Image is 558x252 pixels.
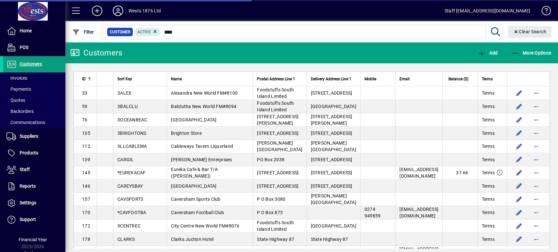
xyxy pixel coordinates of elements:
span: Name [171,75,182,83]
span: Terms [482,183,495,189]
div: Email [399,75,438,83]
div: Wests 1876 Ltd [128,6,161,16]
span: [GEOGRAPHIC_DATA] [311,104,356,109]
button: More options [531,154,541,165]
a: Products [3,145,65,161]
span: Terms [482,169,495,176]
span: Postal Address Line 1 [257,75,295,83]
button: More options [531,181,541,191]
button: More Options [510,47,553,59]
div: Balance ($) [447,75,474,83]
span: [STREET_ADDRESS] [311,131,352,136]
span: Staff [20,167,30,172]
span: [PERSON_NAME][GEOGRAPHIC_DATA] [311,140,356,152]
span: [STREET_ADDRESS] [257,183,298,189]
span: 157 [82,197,90,202]
span: [PERSON_NAME][GEOGRAPHIC_DATA] [311,193,356,205]
span: Clarks Juction Hotel [171,237,213,242]
a: Backorders [3,106,65,117]
span: Caversham Sports Club [171,197,220,202]
span: Financial Year [19,237,47,242]
span: [EMAIL_ADDRESS][DOMAIN_NAME] [399,207,438,218]
span: 3LLCABLEWA [117,144,147,149]
span: ID [82,75,86,83]
span: Terms [482,209,495,216]
span: Terms [482,143,495,150]
button: Edit [514,128,524,138]
span: State Highway 87 [311,237,348,242]
span: Alexandra New World FM#8100 [171,90,238,96]
span: [STREET_ADDRESS] [311,157,352,162]
span: Email [399,75,410,83]
span: CARGIL [117,157,134,162]
button: Add [476,47,499,59]
span: [GEOGRAPHIC_DATA] [311,223,356,228]
span: PO Box 2038 [257,157,284,162]
span: Balclutha New World FM#8094 [171,104,236,109]
a: Settings [3,195,65,211]
span: Mobile [364,75,376,83]
span: Payments [7,87,31,92]
span: 3OCEANBEAC [117,117,147,122]
span: *EUREKACAF [117,170,146,175]
span: Home [20,28,32,33]
button: Profile [108,5,128,17]
mat-chip: Activation Status: Active [135,28,161,36]
button: Edit [514,141,524,151]
button: More options [531,194,541,204]
span: 170 [82,210,90,215]
button: Edit [514,234,524,244]
span: 146 [82,183,90,189]
span: [STREET_ADDRESS][PERSON_NAME] [257,114,298,126]
button: More options [531,88,541,98]
span: [STREET_ADDRESS] [311,183,352,189]
span: [PERSON_NAME] Enterprises [171,157,232,162]
span: [STREET_ADDRESS] [311,170,352,175]
div: Name [171,75,249,83]
span: 112 [82,144,90,149]
span: CAREYSBAY [117,183,143,189]
span: Terms [482,196,495,202]
span: 3BRIGHTONS [117,131,146,136]
span: Suppliers [20,134,38,139]
span: Brighton Store [171,131,202,136]
span: 145 [82,170,90,175]
div: ID [82,75,93,83]
span: 3ALEX [117,90,131,96]
span: More Options [512,50,551,55]
span: Invoices [7,75,27,81]
span: Delivery Address Line 1 [311,75,351,83]
div: Mobile [364,75,392,83]
span: 105 [82,131,90,136]
span: 3CENTREC [117,223,141,228]
button: More options [531,207,541,218]
button: Edit [514,154,524,165]
button: Clear [508,26,552,38]
span: P O Box 873 [257,210,283,215]
a: Suppliers [3,128,65,145]
span: [STREET_ADDRESS] [311,90,352,96]
span: Balance ($) [448,75,468,83]
span: Eureka Cafe & Bar T/A ([PERSON_NAME]) [171,167,218,179]
button: More options [531,128,541,138]
a: Quotes [3,95,65,106]
button: Edit [514,88,524,98]
a: Communications [3,117,65,128]
span: Sort Key [117,75,132,83]
span: 3BALCLU [117,104,138,109]
span: *CAVFOOTBA [117,210,146,215]
button: Edit [514,181,524,191]
a: Invoices [3,72,65,84]
button: Add [87,5,108,17]
span: Communications [7,120,45,125]
span: Backorders [7,109,34,114]
div: Customers [70,48,122,58]
span: Foodstuffs South Island Limited [257,87,294,99]
button: Edit [514,115,524,125]
button: Edit [514,207,524,218]
span: Clear Search [513,29,547,34]
span: Terms [482,90,495,96]
div: Staff [EMAIL_ADDRESS][DOMAIN_NAME] [445,6,530,16]
button: More options [531,234,541,244]
span: [PERSON_NAME][GEOGRAPHIC_DATA] [257,140,302,152]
